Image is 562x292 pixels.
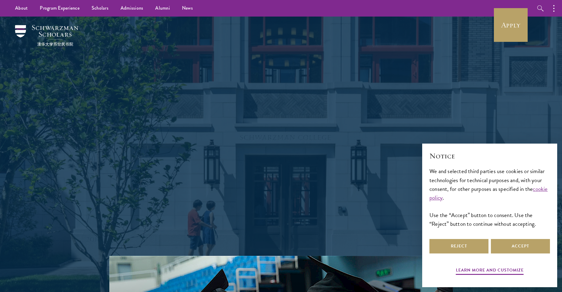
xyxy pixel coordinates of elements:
[15,25,78,46] img: Schwarzman Scholars
[429,167,550,228] div: We and selected third parties use cookies or similar technologies for technical purposes and, wit...
[429,185,548,202] a: cookie policy
[491,239,550,253] button: Accept
[429,239,488,253] button: Reject
[456,266,524,276] button: Learn more and customize
[429,151,550,161] h2: Notice
[494,8,528,42] a: Apply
